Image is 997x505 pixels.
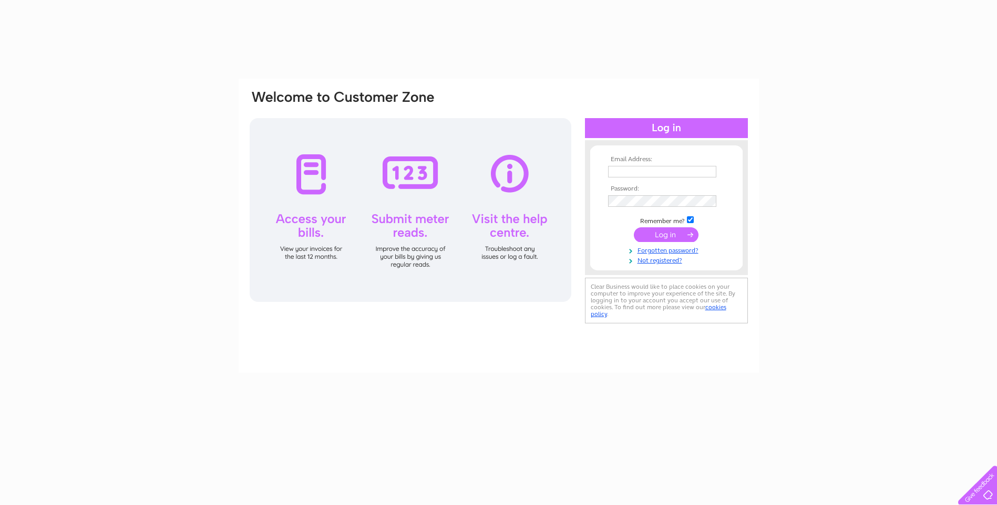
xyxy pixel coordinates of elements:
[634,227,698,242] input: Submit
[608,255,727,265] a: Not registered?
[585,278,748,323] div: Clear Business would like to place cookies on your computer to improve your experience of the sit...
[605,185,727,193] th: Password:
[591,303,726,318] a: cookies policy
[605,215,727,225] td: Remember me?
[605,156,727,163] th: Email Address:
[608,245,727,255] a: Forgotten password?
